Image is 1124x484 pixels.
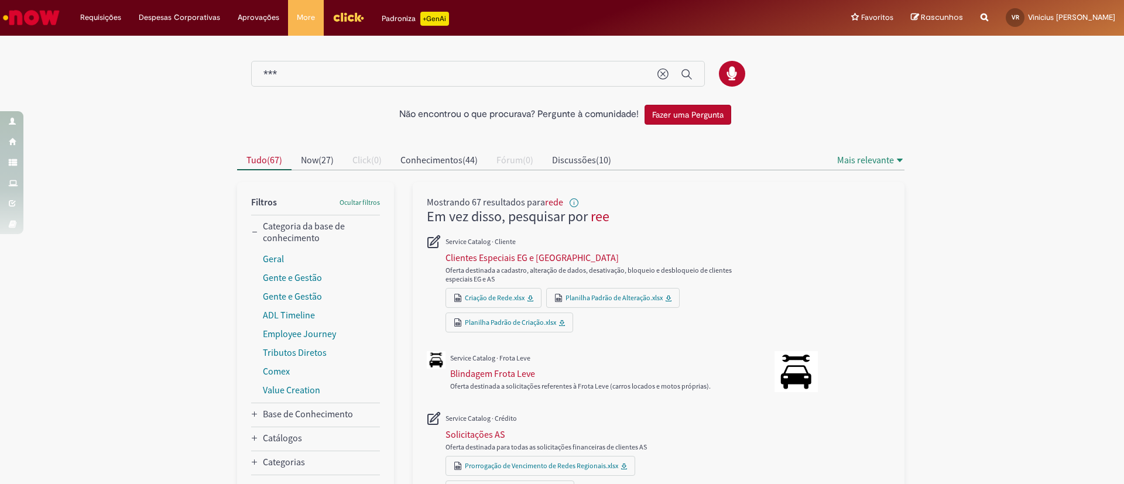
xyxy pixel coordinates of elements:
[238,12,279,23] span: Aprovações
[80,12,121,23] span: Requisições
[921,12,963,23] span: Rascunhos
[645,105,731,125] button: Fazer uma Pergunta
[333,8,364,26] img: click_logo_yellow_360x200.png
[139,12,220,23] span: Despesas Corporativas
[911,12,963,23] a: Rascunhos
[1028,12,1115,22] span: Vinicius [PERSON_NAME]
[861,12,893,23] span: Favoritos
[382,12,449,26] div: Padroniza
[420,12,449,26] p: +GenAi
[399,109,639,120] h2: Não encontrou o que procurava? Pergunte à comunidade!
[1012,13,1019,21] span: VR
[1,6,61,29] img: ServiceNow
[297,12,315,23] span: More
